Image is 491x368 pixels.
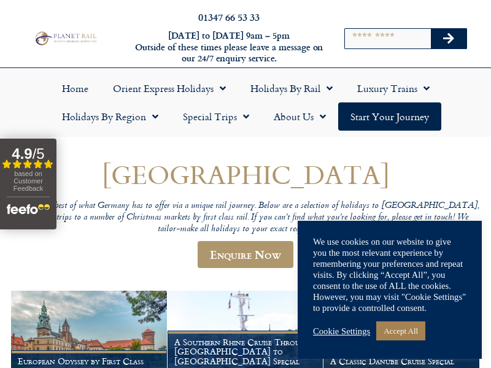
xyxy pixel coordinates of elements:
a: Special Trips [171,102,261,131]
button: Search [431,29,466,48]
a: Luxury Trains [345,74,442,102]
a: Holidays by Rail [238,74,345,102]
p: Explore the best of what Germany has to offer via a unique rail journey. Below are a selection of... [11,201,480,235]
div: We use cookies on our website to give you the most relevant experience by remembering your prefer... [313,236,466,313]
a: Orient Express Holidays [101,74,238,102]
h6: [DATE] to [DATE] 9am – 5pm Outside of these times please leave a message on our 24/7 enquiry serv... [134,30,324,64]
a: Home [50,74,101,102]
img: Planet Rail Train Holidays Logo [33,30,98,46]
a: Cookie Settings [313,326,370,337]
a: 01347 66 53 33 [198,10,260,24]
a: Start your Journey [338,102,441,131]
a: Enquire Now [198,241,293,268]
a: Accept All [376,321,425,340]
a: About Us [261,102,338,131]
a: Holidays by Region [50,102,171,131]
nav: Menu [6,74,485,131]
h1: [GEOGRAPHIC_DATA] [11,160,480,189]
